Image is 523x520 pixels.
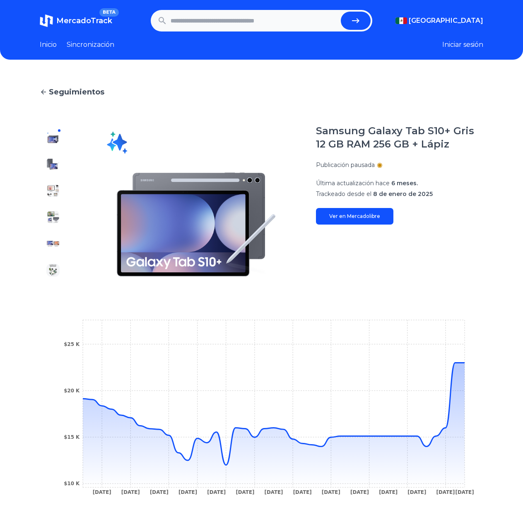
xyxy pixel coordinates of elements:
img: Samsung Galaxy Tab S10+ Gris 12 GB RAM 256 GB + Lápiz [46,157,60,171]
tspan: [DATE] [236,489,254,495]
tspan: [DATE] [322,489,340,495]
a: MercadoTrackBETA [40,14,112,27]
tspan: [DATE] [407,489,426,495]
font: Inicio [40,41,57,48]
img: México [395,17,407,24]
font: Ver en Mercadolibre [329,213,380,219]
img: Samsung Galaxy Tab S10+ Gris 12 GB RAM 256 GB + Lápiz [46,184,60,197]
tspan: [DATE] [150,489,169,495]
tspan: $15 K [64,434,80,440]
tspan: [DATE] [379,489,398,495]
font: 8 de enero de 2025 [373,190,433,198]
font: MercadoTrack [56,16,112,25]
font: Publicación pausada [316,161,375,169]
a: Seguimientos [40,86,483,98]
font: [GEOGRAPHIC_DATA] [409,17,483,24]
tspan: [DATE] [178,489,197,495]
font: Seguimientos [49,87,104,97]
tspan: [DATE] [293,489,312,495]
font: Trackeado desde el [316,190,371,198]
button: [GEOGRAPHIC_DATA] [395,16,483,26]
tspan: [DATE] [207,489,226,495]
img: Samsung Galaxy Tab S10+ Gris 12 GB RAM 256 GB + Lápiz [46,131,60,144]
tspan: [DATE] [456,489,474,495]
tspan: [DATE] [265,489,283,495]
tspan: [DATE] [93,489,111,495]
font: 6 meses. [391,179,418,187]
tspan: [DATE] [121,489,140,495]
a: Sincronización [67,40,114,50]
font: Última actualización hace [316,179,390,187]
tspan: [DATE] [350,489,369,495]
a: Ver en Mercadolibre [316,208,393,225]
font: Sincronización [67,41,114,48]
img: Samsung Galaxy Tab S10+ Gris 12 GB RAM 256 GB + Lápiz [46,237,60,250]
tspan: [DATE] [436,489,455,495]
font: Iniciar sesión [442,41,483,48]
button: Iniciar sesión [442,40,483,50]
img: Samsung Galaxy Tab S10+ Gris 12 GB RAM 256 GB + Lápiz [46,210,60,224]
font: BETA [103,10,116,15]
tspan: $20 K [64,388,80,394]
tspan: $25 K [64,341,80,347]
img: Samsung Galaxy Tab S10+ Gris 12 GB RAM 256 GB + Lápiz [83,124,299,283]
img: MercadoTrack [40,14,53,27]
a: Inicio [40,40,57,50]
tspan: $10 K [64,481,80,486]
font: Samsung Galaxy Tab S10+ Gris 12 GB RAM 256 GB + Lápiz [316,125,474,150]
img: Samsung Galaxy Tab S10+ Gris 12 GB RAM 256 GB + Lápiz [46,264,60,277]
